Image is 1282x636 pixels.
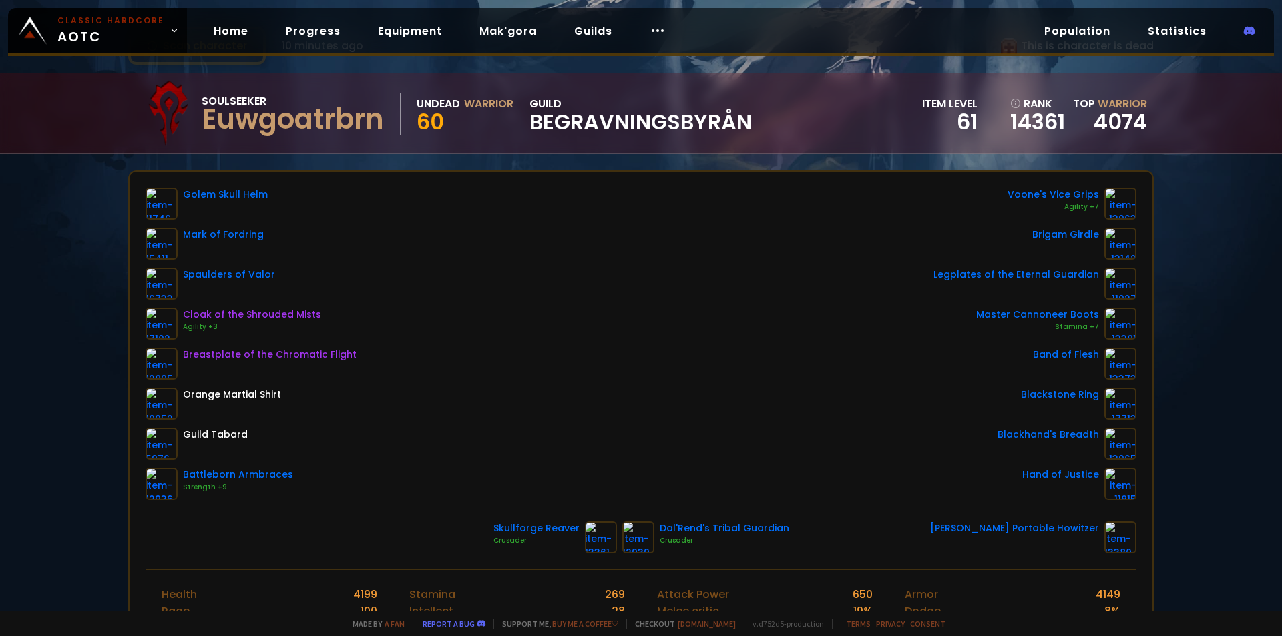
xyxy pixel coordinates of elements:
div: Blackstone Ring [1021,388,1099,402]
div: Agility +7 [1008,202,1099,212]
div: guild [529,95,752,132]
div: Legplates of the Eternal Guardian [933,268,1099,282]
img: item-13380 [1104,521,1136,553]
div: Dodge [905,603,941,619]
div: Warrior [464,95,513,112]
img: item-16733 [146,268,178,300]
img: item-5976 [146,428,178,460]
a: Guilds [564,17,623,45]
div: Rage [162,603,190,619]
img: item-12939 [622,521,654,553]
span: 60 [417,107,444,137]
div: 269 [605,586,625,603]
div: 4149 [1096,586,1120,603]
a: [DOMAIN_NAME] [678,619,736,629]
img: item-13963 [1104,188,1136,220]
div: [PERSON_NAME] Portable Howitzer [930,521,1099,535]
div: Blackhand's Breadth [998,428,1099,442]
span: BEGRAVNINGSBYRÅN [529,112,752,132]
div: Master Cannoneer Boots [976,308,1099,322]
div: Dal'Rend's Tribal Guardian [660,521,789,535]
div: Intellect [409,603,453,619]
a: Progress [275,17,351,45]
img: item-17102 [146,308,178,340]
div: 650 [853,586,873,603]
a: Population [1034,17,1121,45]
div: rank [1010,95,1065,112]
div: Undead [417,95,460,112]
small: Classic Hardcore [57,15,164,27]
div: Spaulders of Valor [183,268,275,282]
div: Melee critic [657,603,719,619]
a: Consent [910,619,945,629]
div: 28 [612,603,625,619]
a: a fan [385,619,405,629]
div: Voone's Vice Grips [1008,188,1099,202]
img: item-12895 [146,348,178,380]
a: Home [203,17,259,45]
div: Mark of Fordring [183,228,264,242]
div: Skullforge Reaver [493,521,580,535]
a: 4074 [1094,107,1147,137]
span: Made by [345,619,405,629]
div: Golem Skull Helm [183,188,268,202]
img: item-17713 [1104,388,1136,420]
div: Orange Martial Shirt [183,388,281,402]
img: item-11746 [146,188,178,220]
div: 61 [922,112,978,132]
div: Armor [905,586,938,603]
img: item-13361 [585,521,617,553]
div: Top [1073,95,1147,112]
div: Euwgoatrbrn [202,109,384,129]
span: Checkout [626,619,736,629]
div: 100 [361,603,377,619]
div: Brigam Girdle [1032,228,1099,242]
span: Support me, [493,619,618,629]
a: Privacy [876,619,905,629]
a: Equipment [367,17,453,45]
div: 4199 [353,586,377,603]
a: Terms [846,619,871,629]
img: item-11815 [1104,468,1136,500]
img: item-10052 [146,388,178,420]
div: Battleborn Armbraces [183,468,293,482]
a: Report a bug [423,619,475,629]
img: item-12936 [146,468,178,500]
div: Stamina [409,586,455,603]
img: item-11927 [1104,268,1136,300]
span: v. d752d5 - production [744,619,824,629]
div: Crusader [493,535,580,546]
div: 8 % [1104,603,1120,619]
span: Warrior [1098,96,1147,111]
span: AOTC [57,15,164,47]
img: item-13965 [1104,428,1136,460]
div: Band of Flesh [1033,348,1099,362]
img: item-13142 [1104,228,1136,260]
div: item level [922,95,978,112]
div: Stamina +7 [976,322,1099,332]
a: Classic HardcoreAOTC [8,8,187,53]
a: Statistics [1137,17,1217,45]
img: item-15411 [146,228,178,260]
div: Breastplate of the Chromatic Flight [183,348,357,362]
div: Agility +3 [183,322,321,332]
div: Health [162,586,197,603]
div: Strength +9 [183,482,293,493]
div: Soulseeker [202,93,384,109]
a: 14361 [1010,112,1065,132]
div: Cloak of the Shrouded Mists [183,308,321,322]
img: item-13381 [1104,308,1136,340]
a: Buy me a coffee [552,619,618,629]
div: 19 % [853,603,873,619]
a: Mak'gora [469,17,548,45]
img: item-13373 [1104,348,1136,380]
div: Hand of Justice [1022,468,1099,482]
div: Guild Tabard [183,428,248,442]
div: Attack Power [657,586,729,603]
div: Crusader [660,535,789,546]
